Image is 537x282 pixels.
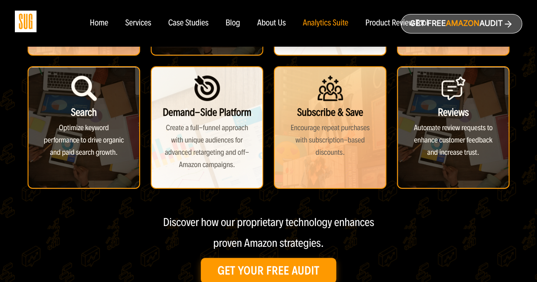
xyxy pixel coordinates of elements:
[257,19,286,28] a: About Us
[365,19,428,28] a: Product Review Tool
[15,11,37,32] img: Sug
[401,14,522,34] a: Get freeAmazonAudit
[125,19,151,28] a: Services
[90,19,108,28] a: Home
[168,19,208,28] a: Case Studies
[141,216,396,229] p: Discover how our proprietary technology enhances
[225,19,240,28] a: Blog
[303,19,348,28] a: Analytics Suite
[446,19,479,28] span: Amazon
[141,237,396,249] p: proven Amazon strategies.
